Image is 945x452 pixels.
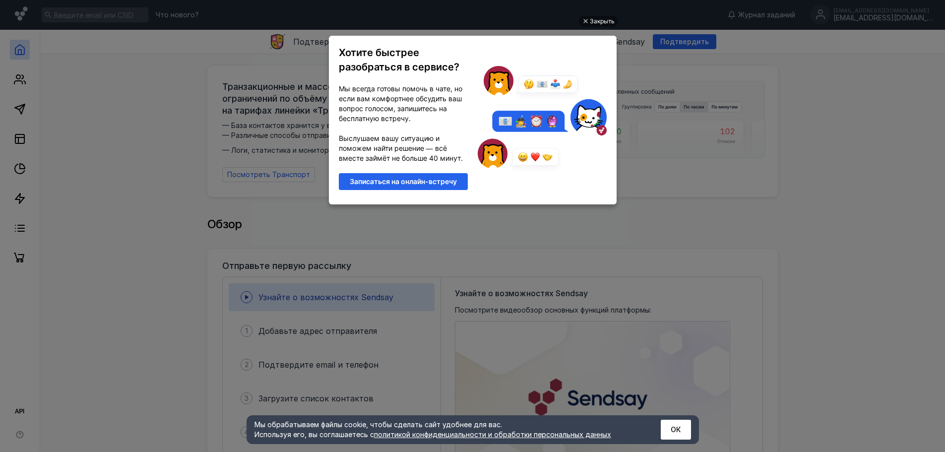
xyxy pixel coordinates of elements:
[339,173,468,190] a: Записаться на онлайн-встречу
[339,84,468,124] p: Мы всегда готовы помочь в чате, но если вам комфортнее обсудить ваш вопрос голосом, запишитесь на...
[590,16,615,27] div: Закрыть
[339,133,468,163] p: Выслушаем вашу ситуацию и поможем найти решение — всё вместе займёт не больше 40 минут.
[661,420,691,440] button: ОК
[339,47,459,73] span: Хотите быстрее разобраться в сервисе?
[374,430,611,439] a: политикой конфиденциальности и обработки персональных данных
[254,420,636,440] div: Мы обрабатываем файлы cookie, чтобы сделать сайт удобнее для вас. Используя его, вы соглашаетесь c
